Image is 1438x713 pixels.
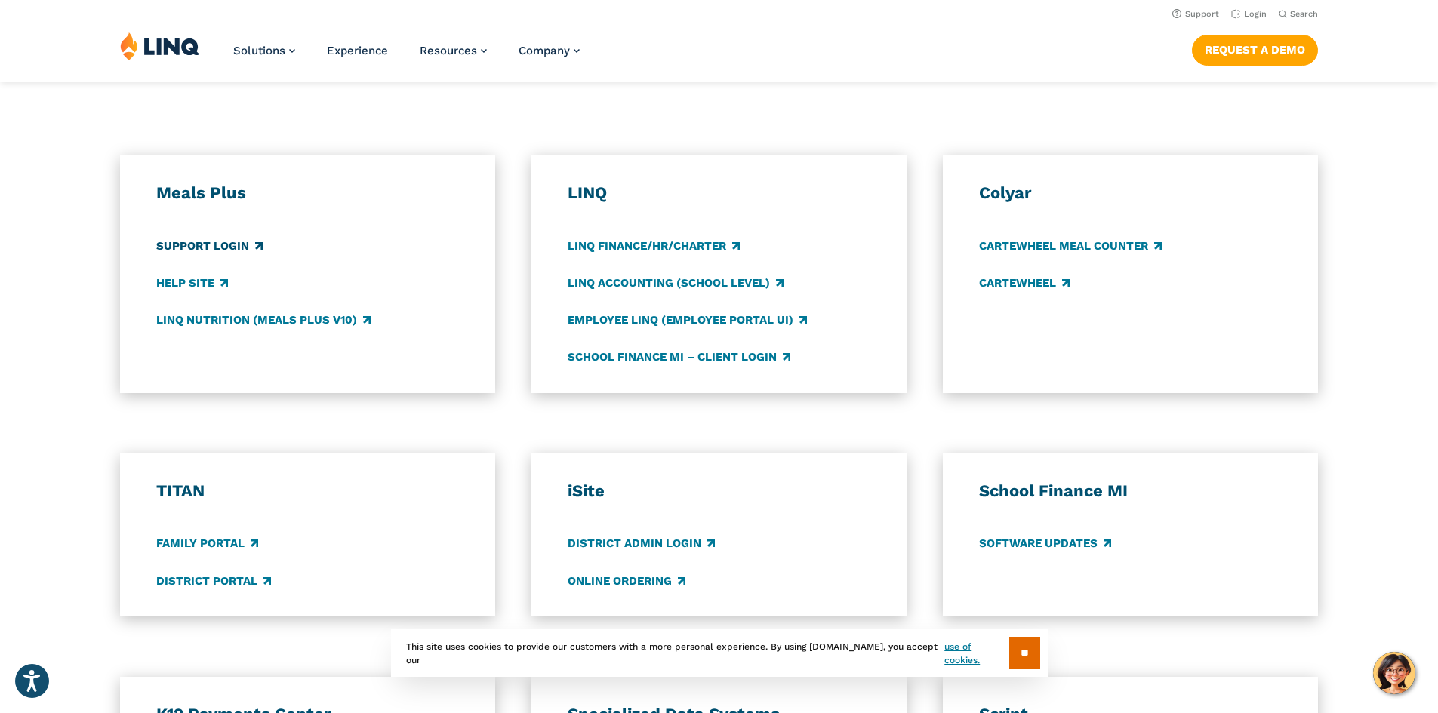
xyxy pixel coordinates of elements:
[568,573,685,589] a: Online Ordering
[568,536,715,552] a: District Admin Login
[156,312,371,328] a: LINQ Nutrition (Meals Plus v10)
[156,275,228,291] a: Help Site
[327,44,388,57] a: Experience
[391,629,1048,677] div: This site uses cookies to provide our customers with a more personal experience. By using [DOMAIN...
[1231,9,1267,19] a: Login
[233,44,285,57] span: Solutions
[568,275,784,291] a: LINQ Accounting (school level)
[519,44,570,57] span: Company
[979,481,1282,502] h3: School Finance MI
[156,183,460,204] h3: Meals Plus
[1172,9,1219,19] a: Support
[1279,8,1318,20] button: Open Search Bar
[420,44,487,57] a: Resources
[568,312,807,328] a: Employee LINQ (Employee Portal UI)
[1373,652,1415,694] button: Hello, have a question? Let’s chat.
[156,573,271,589] a: District Portal
[568,238,740,254] a: LINQ Finance/HR/Charter
[233,44,295,57] a: Solutions
[1192,35,1318,65] a: Request a Demo
[979,536,1111,552] a: Software Updates
[568,183,871,204] h3: LINQ
[156,481,460,502] h3: TITAN
[120,32,200,60] img: LINQ | K‑12 Software
[156,238,263,254] a: Support Login
[944,640,1008,667] a: use of cookies.
[156,536,258,552] a: Family Portal
[1290,9,1318,19] span: Search
[1192,32,1318,65] nav: Button Navigation
[979,238,1162,254] a: CARTEWHEEL Meal Counter
[979,183,1282,204] h3: Colyar
[233,32,580,81] nav: Primary Navigation
[519,44,580,57] a: Company
[979,275,1070,291] a: CARTEWHEEL
[568,481,871,502] h3: iSite
[420,44,477,57] span: Resources
[568,349,790,365] a: School Finance MI – Client Login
